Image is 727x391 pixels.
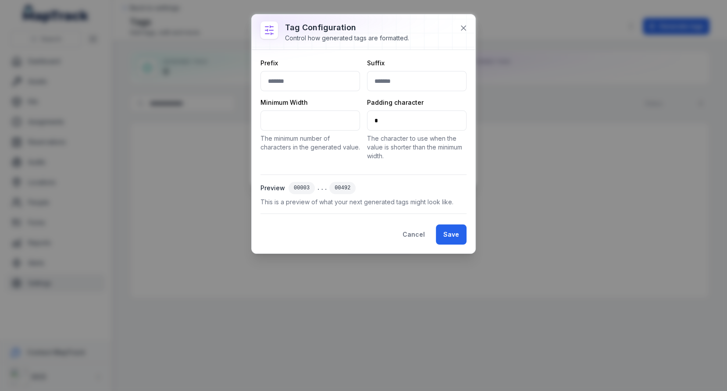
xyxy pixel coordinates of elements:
[260,198,467,206] span: This is a preview of what your next generated tags might look like.
[367,98,424,107] label: Padding character
[395,224,432,245] button: Cancel
[285,34,409,43] div: Control how generated tags are formatted.
[260,134,360,152] p: The minimum number of characters in the generated value.
[317,184,328,192] span: ...
[367,59,385,68] label: Suffix
[260,59,278,68] label: Prefix
[367,134,467,160] p: The character to use when the value is shorter than the minimum width.
[285,21,409,34] h3: Tag configuration
[260,184,289,192] span: Preview
[329,182,356,194] div: 00492
[260,98,308,107] label: Minimum Width
[289,182,315,194] div: 00003
[436,224,467,245] button: Save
